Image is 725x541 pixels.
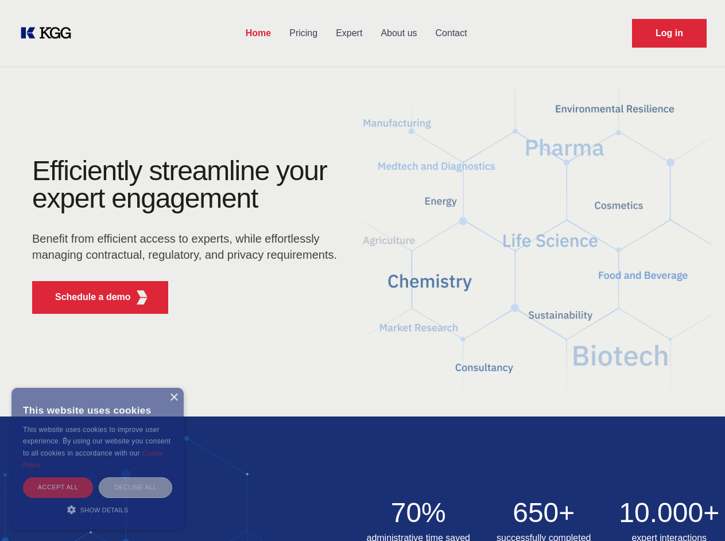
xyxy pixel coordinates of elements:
[23,450,163,468] a: Cookie Policy
[632,19,707,48] a: Request Demo
[427,18,476,48] a: Contact
[23,477,93,497] div: Accept all
[363,75,712,405] img: KGG Fifth Element RED
[23,396,172,424] div: This website uses cookies
[80,507,129,513] span: Show details
[668,486,725,541] iframe: Chat Widget
[488,499,600,527] h2: 650+
[237,18,280,48] a: Home
[169,394,178,402] div: Close
[32,157,344,212] h1: Efficiently streamline your expert engagement
[55,290,131,304] p: Schedule a demo
[99,477,172,497] div: Decline all
[23,426,170,457] span: This website uses cookies to improve user experience. By using our website you consent to all coo...
[135,290,149,305] img: KGG Fifth Element RED
[280,18,327,48] a: Pricing
[18,24,80,42] a: KOL Knowledge Platform: Talk to Key External Experts (KEE)
[32,231,344,263] p: Benefit from efficient access to experts, while effortlessly managing contractual, regulatory, an...
[363,499,475,527] h2: 70%
[32,281,168,314] button: Schedule a demoKGG Fifth Element RED
[371,18,426,48] a: About us
[327,18,371,48] a: Expert
[23,504,172,515] div: Show details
